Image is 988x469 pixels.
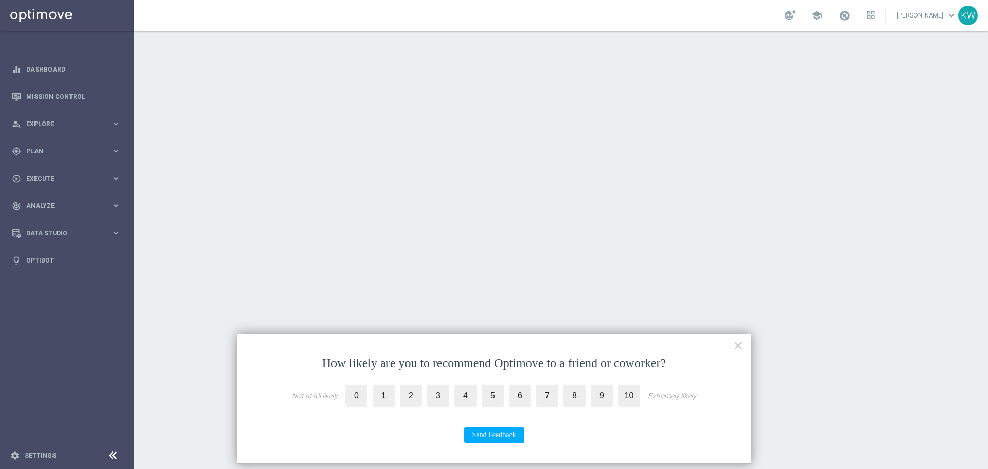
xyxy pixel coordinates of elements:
div: Analyze [12,201,111,211]
a: Dashboard [26,56,121,83]
p: How likely are you to recommend Optimove to a friend or coworker? [258,355,730,372]
div: Plan [12,147,111,156]
div: Optibot [12,247,121,274]
div: Mission Control [12,83,121,110]
div: Explore [12,119,111,129]
div: Dashboard [12,56,121,83]
i: keyboard_arrow_right [111,228,121,238]
button: gps_fixed Plan keyboard_arrow_right [11,147,121,155]
i: gps_fixed [12,147,21,156]
i: settings [10,451,20,460]
label: 2 [400,385,422,407]
label: 8 [563,385,586,407]
i: keyboard_arrow_right [111,119,121,129]
i: keyboard_arrow_right [111,146,121,156]
button: Mission Control [11,93,121,101]
label: 3 [427,385,449,407]
i: equalizer [12,65,21,74]
button: lightbulb Optibot [11,256,121,265]
div: Not at all likely [292,392,338,400]
label: 6 [509,385,531,407]
span: Explore [26,121,111,127]
div: Data Studio [12,229,111,238]
i: play_circle_outline [12,174,21,183]
a: Mission Control [26,83,121,110]
label: 9 [591,385,613,407]
label: 1 [373,385,395,407]
span: Data Studio [26,230,111,236]
a: Settings [25,453,56,459]
button: play_circle_outline Execute keyboard_arrow_right [11,175,121,183]
label: 0 [345,385,367,407]
span: Plan [26,148,111,154]
button: person_search Explore keyboard_arrow_right [11,120,121,128]
i: person_search [12,119,21,129]
div: Execute [12,174,111,183]
button: track_changes Analyze keyboard_arrow_right [11,202,121,210]
div: Extremely likely [648,392,696,400]
i: keyboard_arrow_right [111,201,121,211]
span: Analyze [26,203,111,209]
button: Send Feedback [464,427,524,443]
span: Execute [26,176,111,182]
button: Close [733,337,743,354]
span: school [811,10,822,21]
a: Optibot [26,247,121,274]
label: 5 [482,385,504,407]
button: equalizer Dashboard [11,65,121,74]
i: keyboard_arrow_right [111,173,121,183]
label: 4 [454,385,477,407]
div: KW [958,6,978,25]
label: 10 [618,385,640,407]
a: [PERSON_NAME]keyboard_arrow_down [896,8,958,23]
span: keyboard_arrow_down [946,10,957,21]
button: Data Studio keyboard_arrow_right [11,229,121,237]
label: 7 [536,385,558,407]
i: lightbulb [12,256,21,265]
i: track_changes [12,201,21,211]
